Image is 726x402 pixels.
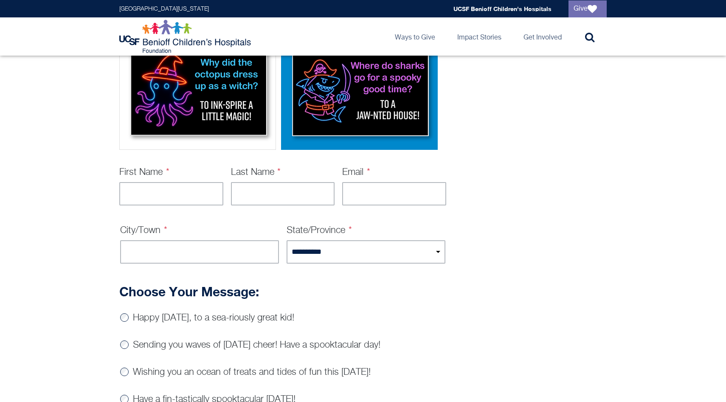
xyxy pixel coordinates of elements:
[120,226,167,235] label: City/Town
[450,17,508,56] a: Impact Stories
[133,340,380,350] label: Sending you waves of [DATE] cheer! Have a spooktacular day!
[119,168,169,177] label: First Name
[119,20,253,53] img: Logo for UCSF Benioff Children's Hospitals Foundation
[133,313,294,323] label: Happy [DATE], to a sea-riously great kid!
[133,368,371,377] label: Wishing you an ocean of treats and tides of fun this [DATE]!
[517,17,568,56] a: Get Involved
[284,40,435,144] img: Shark
[287,226,352,235] label: State/Province
[568,0,607,17] a: Give
[231,168,281,177] label: Last Name
[122,40,273,144] img: Octopus
[342,168,370,177] label: Email
[119,37,276,150] div: Octopus
[453,5,552,12] a: UCSF Benioff Children's Hospitals
[388,17,442,56] a: Ways to Give
[281,37,438,150] div: Shark
[119,284,259,299] strong: Choose Your Message:
[119,6,209,12] a: [GEOGRAPHIC_DATA][US_STATE]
